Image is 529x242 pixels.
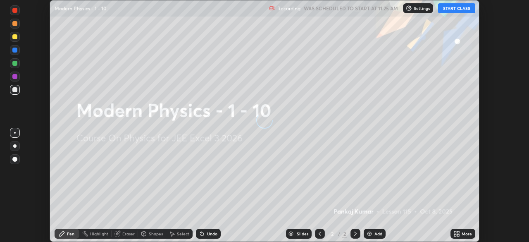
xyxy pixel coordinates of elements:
h5: WAS SCHEDULED TO START AT 11:25 AM [304,5,398,12]
div: Highlight [90,232,108,236]
div: 2 [328,231,336,236]
img: class-settings-icons [405,5,412,12]
img: add-slide-button [366,230,373,237]
div: Undo [207,232,217,236]
button: START CLASS [438,3,475,13]
div: Select [177,232,189,236]
div: Add [374,232,382,236]
p: Settings [414,6,430,10]
div: More [462,232,472,236]
div: 2 [342,230,347,237]
div: Shapes [149,232,163,236]
div: Pen [67,232,74,236]
p: Modern Physics - 1 - 10 [55,5,107,12]
img: recording.375f2c34.svg [269,5,276,12]
div: Slides [297,232,308,236]
div: Eraser [122,232,135,236]
p: Recording [277,5,300,12]
div: / [338,231,341,236]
